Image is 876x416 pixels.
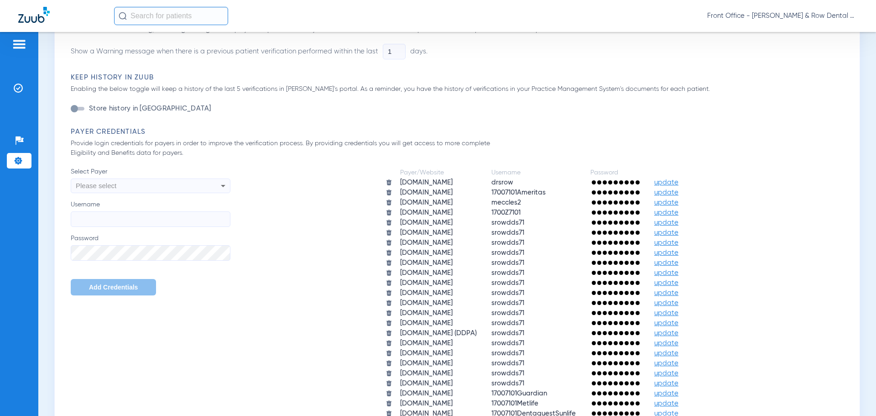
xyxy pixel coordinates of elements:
[393,269,484,278] td: [DOMAIN_NAME]
[393,339,484,348] td: [DOMAIN_NAME]
[491,320,524,326] span: srowdds71
[393,309,484,318] td: [DOMAIN_NAME]
[491,199,521,206] span: meccles2
[584,168,647,177] td: Password
[654,340,678,347] span: update
[491,360,524,367] span: srowdds71
[393,379,484,388] td: [DOMAIN_NAME]
[71,84,848,94] p: Enabling the below toggle will keep a history of the last 5 verifications in [PERSON_NAME]'s port...
[71,234,230,261] label: Password
[386,279,392,286] img: trash.svg
[386,239,392,246] img: trash.svg
[386,199,392,206] img: trash.svg
[71,44,428,59] li: Show a Warning message when there is a previous patient verification performed within the last days.
[491,179,513,186] span: drsrow
[12,39,26,50] img: hamburger-icon
[386,350,392,357] img: trash.svg
[654,350,678,357] span: update
[393,299,484,308] td: [DOMAIN_NAME]
[491,390,547,397] span: 17007101Guardian
[386,360,392,367] img: trash.svg
[386,310,392,316] img: trash.svg
[654,320,678,326] span: update
[393,198,484,207] td: [DOMAIN_NAME]
[386,219,392,226] img: trash.svg
[491,290,524,296] span: srowdds71
[491,310,524,316] span: srowdds71
[491,370,524,377] span: srowdds71
[386,229,392,236] img: trash.svg
[654,360,678,367] span: update
[654,370,678,377] span: update
[393,248,484,258] td: [DOMAIN_NAME]
[491,219,524,226] span: srowdds71
[393,319,484,328] td: [DOMAIN_NAME]
[71,211,230,227] input: Username
[654,199,678,206] span: update
[491,189,546,196] span: 17007101Ameritas
[393,218,484,227] td: [DOMAIN_NAME]
[654,239,678,246] span: update
[393,238,484,247] td: [DOMAIN_NAME]
[654,330,678,337] span: update
[654,249,678,256] span: update
[654,189,678,196] span: update
[654,269,678,276] span: update
[386,390,392,397] img: trash.svg
[393,279,484,288] td: [DOMAIN_NAME]
[89,284,138,291] span: Add Credentials
[491,259,524,266] span: srowdds71
[654,279,678,286] span: update
[386,320,392,326] img: trash.svg
[393,228,484,237] td: [DOMAIN_NAME]
[393,329,484,338] td: [DOMAIN_NAME] (DDPA)
[654,290,678,296] span: update
[654,229,678,236] span: update
[393,289,484,298] td: [DOMAIN_NAME]
[393,369,484,378] td: [DOMAIN_NAME]
[491,380,524,387] span: srowdds71
[491,269,524,276] span: srowdds71
[654,400,678,407] span: update
[654,259,678,266] span: update
[71,279,156,295] button: Add Credentials
[654,179,678,186] span: update
[386,300,392,306] img: trash.svg
[386,179,392,186] img: trash.svg
[654,300,678,306] span: update
[491,209,521,216] span: 1700Z7101
[654,219,678,226] span: update
[71,245,230,261] input: Password
[386,189,392,196] img: trash.svg
[491,239,524,246] span: srowdds71
[654,390,678,397] span: update
[491,350,524,357] span: srowdds71
[654,209,678,216] span: update
[491,300,524,306] span: srowdds71
[119,12,127,20] img: Search Icon
[386,380,392,387] img: trash.svg
[87,104,211,113] label: Store history in [GEOGRAPHIC_DATA]
[386,290,392,296] img: trash.svg
[393,399,484,408] td: [DOMAIN_NAME]
[71,139,498,158] p: Provide login credentials for payers in order to improve the verification process. By providing c...
[393,359,484,368] td: [DOMAIN_NAME]
[71,73,848,82] h3: Keep History in Zuub
[491,229,524,236] span: srowdds71
[491,340,524,347] span: srowdds71
[485,168,583,177] td: Username
[76,182,116,190] span: Please select
[830,372,876,416] iframe: Chat Widget
[654,310,678,316] span: update
[393,168,484,177] td: Payer/Website
[393,258,484,268] td: [DOMAIN_NAME]
[386,209,392,216] img: trash.svg
[491,400,538,407] span: 17007101Metlife
[18,7,50,23] img: Zuub Logo
[491,279,524,286] span: srowdds71
[393,389,484,398] td: [DOMAIN_NAME]
[491,249,524,256] span: srowdds71
[393,208,484,217] td: [DOMAIN_NAME]
[71,167,230,176] span: Select Payer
